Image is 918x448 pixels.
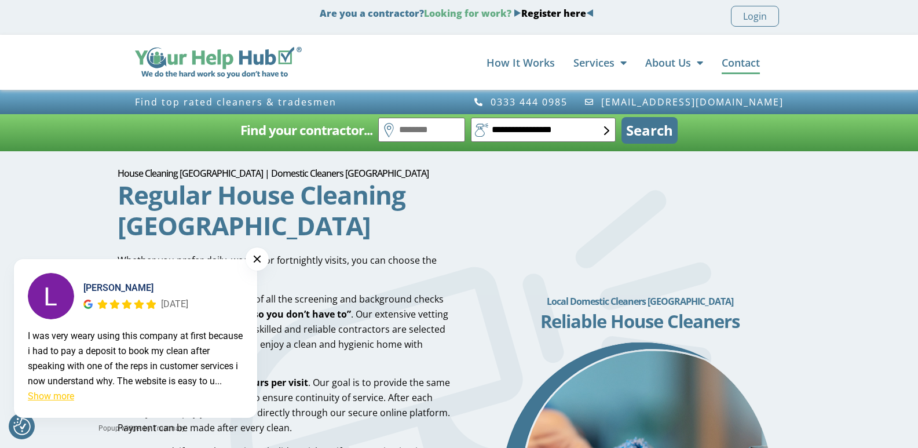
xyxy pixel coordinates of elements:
img: Blue Arrow - Left [586,9,594,17]
a: About Us [645,51,703,74]
a: Login [731,6,779,27]
a: [EMAIL_ADDRESS][DOMAIN_NAME] [584,97,784,107]
a: Popup widget by Trustmary [14,422,270,434]
div: Google [83,300,93,309]
button: Search [621,117,678,144]
div: I was very weary using this company at first because i had to pay a deposit to book my clean afte... [28,329,243,389]
nav: Menu [313,51,759,74]
p: At Your Help Hub, we take care of all the screening and background checks for you. . Our extensiv... [118,292,451,367]
a: 0333 444 0985 [474,97,568,107]
h1: House Cleaning [GEOGRAPHIC_DATA] | Domestic Cleaners [GEOGRAPHIC_DATA] [118,169,451,178]
strong: Are you a contractor? [320,7,594,20]
img: select-box-form.svg [604,126,609,135]
a: Contact [722,51,760,74]
span: [EMAIL_ADDRESS][DOMAIN_NAME] [598,97,784,107]
h2: Find your contractor... [240,119,372,142]
a: Services [573,51,627,74]
img: Blue Arrow - Right [514,9,521,17]
span: 0333 444 0985 [488,97,568,107]
p: We require a . Our goal is to provide the same cleaner for regular customers to ensure continuity... [118,375,451,435]
img: Your Help Hub Wide Logo [135,47,302,78]
h3: Find top rated cleaners & tradesmen [135,97,453,107]
h2: Regular House Cleaning [GEOGRAPHIC_DATA] [118,180,418,241]
h3: Reliable House Cleaners [480,312,800,330]
div: [DATE] [161,297,188,312]
p: Whether you prefer daily, weekly, or fortnightly visits, you can choose the day that works best f... [118,253,451,283]
div: [PERSON_NAME] [83,281,188,295]
img: Google Reviews [83,300,93,309]
h2: Local Domestic Cleaners [GEOGRAPHIC_DATA] [480,290,800,313]
a: How It Works [487,51,555,74]
a: Show more [28,391,74,402]
span: Looking for work? [424,7,511,20]
img: Lisa [28,273,74,319]
span: Login [743,9,767,24]
a: Register here [521,7,586,20]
